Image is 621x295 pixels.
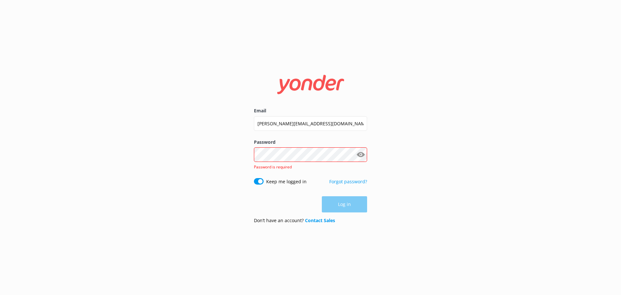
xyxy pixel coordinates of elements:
[354,148,367,161] button: Show password
[254,139,367,146] label: Password
[266,178,307,185] label: Keep me logged in
[254,107,367,114] label: Email
[254,217,335,224] p: Don’t have an account?
[329,178,367,185] a: Forgot password?
[254,164,292,170] span: Password is required
[305,217,335,223] a: Contact Sales
[254,116,367,131] input: user@emailaddress.com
